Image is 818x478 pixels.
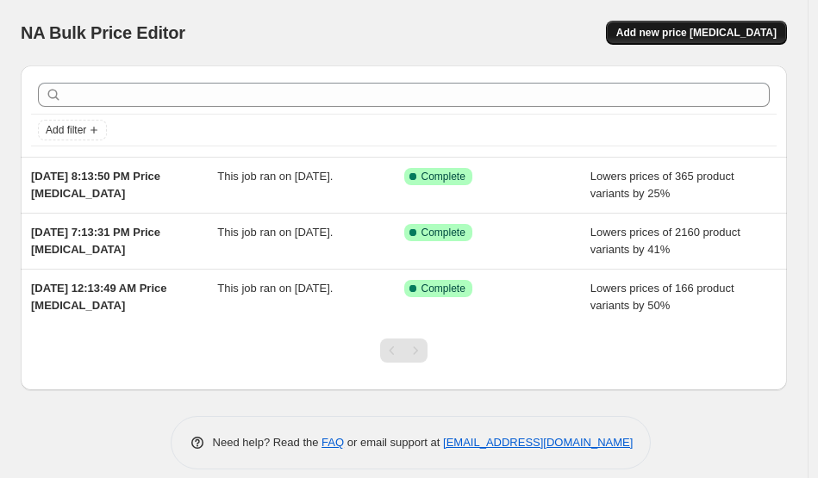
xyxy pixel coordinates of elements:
[380,338,428,363] nav: Pagination
[590,282,734,312] span: Lowers prices of 166 product variants by 50%
[217,282,333,295] span: This job ran on [DATE].
[46,123,86,137] span: Add filter
[421,170,465,183] span: Complete
[616,26,777,40] span: Add new price [MEDICAL_DATA]
[606,21,787,45] button: Add new price [MEDICAL_DATA]
[21,23,185,42] span: NA Bulk Price Editor
[322,436,344,449] a: FAQ
[590,226,740,256] span: Lowers prices of 2160 product variants by 41%
[421,282,465,295] span: Complete
[443,436,633,449] a: [EMAIL_ADDRESS][DOMAIN_NAME]
[31,170,160,200] span: [DATE] 8:13:50 PM Price [MEDICAL_DATA]
[213,436,322,449] span: Need help? Read the
[217,170,333,183] span: This job ran on [DATE].
[38,120,107,140] button: Add filter
[31,282,167,312] span: [DATE] 12:13:49 AM Price [MEDICAL_DATA]
[344,436,443,449] span: or email support at
[590,170,734,200] span: Lowers prices of 365 product variants by 25%
[31,226,160,256] span: [DATE] 7:13:31 PM Price [MEDICAL_DATA]
[217,226,333,239] span: This job ran on [DATE].
[421,226,465,239] span: Complete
